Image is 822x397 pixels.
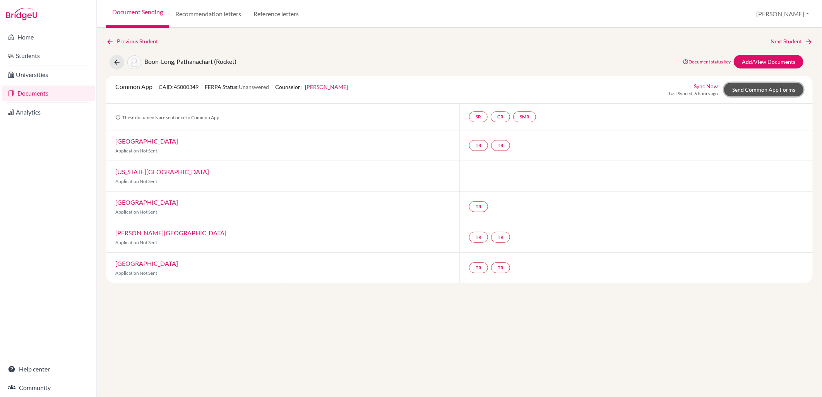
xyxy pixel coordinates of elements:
a: Documents [2,86,95,101]
a: Next Student [771,37,813,46]
a: Document status key [683,59,731,65]
span: Application Not Sent [115,240,157,245]
a: CR [491,111,510,122]
a: [US_STATE][GEOGRAPHIC_DATA] [115,168,209,175]
span: Boon-Long, Pathanachart (Rocket) [144,58,236,65]
a: TR [469,262,488,273]
img: Bridge-U [6,8,37,20]
a: Send Common App Forms [724,83,803,96]
a: Previous Student [106,37,164,46]
a: TR [491,262,510,273]
span: Unanswered [239,84,269,90]
a: Sync Now [694,82,718,90]
a: TR [469,201,488,212]
a: Help center [2,361,95,377]
span: Application Not Sent [115,209,157,215]
a: [GEOGRAPHIC_DATA] [115,137,178,145]
button: [PERSON_NAME] [753,7,813,21]
span: Application Not Sent [115,178,157,184]
span: These documents are sent once to Common App [115,115,219,120]
a: SR [469,111,488,122]
span: CAID: 45000349 [159,84,199,90]
a: Add/View Documents [734,55,803,68]
a: TR [491,140,510,151]
a: TR [469,140,488,151]
span: Last Synced: 6 hours ago [669,90,718,97]
a: [GEOGRAPHIC_DATA] [115,260,178,267]
a: [GEOGRAPHIC_DATA] [115,198,178,206]
a: Universities [2,67,95,82]
a: SMR [513,111,536,122]
span: Common App [115,83,152,90]
a: TR [469,232,488,243]
span: Counselor: [275,84,348,90]
a: Home [2,29,95,45]
a: [PERSON_NAME] [305,84,348,90]
span: FERPA Status: [205,84,269,90]
span: Application Not Sent [115,148,157,154]
a: Students [2,48,95,63]
a: Community [2,380,95,395]
a: Analytics [2,104,95,120]
a: [PERSON_NAME][GEOGRAPHIC_DATA] [115,229,226,236]
span: Application Not Sent [115,270,157,276]
a: TR [491,232,510,243]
